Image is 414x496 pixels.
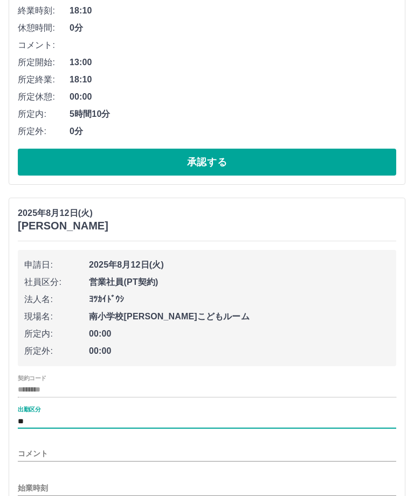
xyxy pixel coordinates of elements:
span: コメント: [18,39,70,52]
label: 契約コード [18,374,46,382]
span: 0分 [70,125,396,138]
span: 00:00 [70,90,396,103]
span: 所定外: [24,345,89,358]
span: 所定開始: [18,56,70,69]
span: 0分 [70,22,396,34]
span: 所定終業: [18,73,70,86]
span: 営業社員(PT契約) [89,276,390,289]
span: 13:00 [70,56,396,69]
p: 2025年8月12日(火) [18,207,108,220]
span: 00:00 [89,345,390,358]
label: 出勤区分 [18,406,40,414]
span: 社員区分: [24,276,89,289]
span: 現場名: [24,310,89,323]
span: 南小学校[PERSON_NAME]こどもルーム [89,310,390,323]
span: 00:00 [89,327,390,340]
button: 承認する [18,149,396,176]
span: ﾖﾂｶｲﾄﾞｳｼ [89,293,390,306]
span: 5時間10分 [70,108,396,121]
span: 18:10 [70,4,396,17]
span: 18:10 [70,73,396,86]
span: 休憩時間: [18,22,70,34]
span: 所定内: [18,108,70,121]
span: 終業時刻: [18,4,70,17]
span: 申請日: [24,259,89,271]
span: 2025年8月12日(火) [89,259,390,271]
span: 所定休憩: [18,90,70,103]
h3: [PERSON_NAME] [18,220,108,232]
span: 所定外: [18,125,70,138]
span: 所定内: [24,327,89,340]
span: 法人名: [24,293,89,306]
